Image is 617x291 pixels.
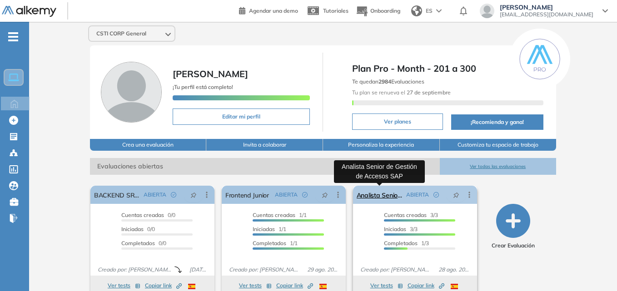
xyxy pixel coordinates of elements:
span: Tu plan se renueva el [352,89,451,96]
button: ¡Recomienda y gana! [451,114,543,130]
button: pushpin [315,187,335,202]
a: BACKEND SR - GLOBOKAS [94,186,140,204]
span: 0/0 [121,240,166,247]
span: check-circle [433,192,439,197]
img: ESP [319,284,327,289]
span: 0/0 [121,226,155,232]
span: Completados [384,240,418,247]
b: 2984 [378,78,391,85]
span: Copiar link [145,281,182,290]
span: Iniciadas [121,226,144,232]
img: world [411,5,422,16]
button: Ver tests [370,280,403,291]
span: pushpin [322,191,328,198]
span: CSTI CORP General [96,30,146,37]
span: Agendar una demo [249,7,298,14]
span: 28 ago. 2025 [435,266,473,274]
button: Crear Evaluación [492,204,535,250]
button: Ver todas las evaluaciones [440,158,557,175]
span: ¡Tu perfil está completo! [173,84,233,90]
button: Editar mi perfil [173,109,310,125]
button: Ver tests [108,280,140,291]
span: Copiar link [276,281,313,290]
span: Completados [121,240,155,247]
span: 3/3 [384,212,438,218]
button: pushpin [446,187,466,202]
span: Creado por: [PERSON_NAME] [225,266,304,274]
a: Agendar una demo [239,5,298,15]
span: [DATE] [186,266,210,274]
span: Iniciadas [384,226,406,232]
span: ABIERTA [406,191,429,199]
span: 1/1 [253,212,307,218]
span: 1/1 [253,240,298,247]
span: Creado por: [PERSON_NAME] [357,266,435,274]
span: 29 ago. 2025 [304,266,342,274]
img: ESP [451,284,458,289]
span: 3/3 [384,226,418,232]
a: Frontend Junior [225,186,269,204]
span: Te quedan Evaluaciones [352,78,424,85]
span: Tutoriales [323,7,348,14]
span: Cuentas creadas [384,212,427,218]
span: pushpin [190,191,197,198]
span: Completados [253,240,286,247]
b: 27 de septiembre [405,89,451,96]
span: ABIERTA [275,191,298,199]
button: Onboarding [356,1,400,21]
span: Evaluaciones abiertas [90,158,440,175]
span: 0/0 [121,212,175,218]
span: [PERSON_NAME] [500,4,593,11]
button: Copiar link [276,280,313,291]
img: Logo [2,6,56,17]
img: arrow [436,9,442,13]
span: ES [426,7,433,15]
span: Crear Evaluación [492,242,535,250]
img: ESP [188,284,195,289]
span: [PERSON_NAME] [173,68,248,79]
button: Invita a colaborar [206,139,323,151]
span: Plan Pro - Month - 201 a 300 [352,62,543,75]
span: 1/1 [253,226,286,232]
span: [EMAIL_ADDRESS][DOMAIN_NAME] [500,11,593,18]
button: Ver tests [239,280,272,291]
span: Copiar link [408,281,444,290]
img: Foto de perfil [101,62,162,123]
i: - [8,36,18,38]
span: Creado por: [PERSON_NAME] [94,266,174,274]
button: Ver planes [352,113,443,130]
button: pushpin [184,187,204,202]
button: Customiza tu espacio de trabajo [440,139,557,151]
a: Analista Senior de Gestión de Accesos SAP [357,186,403,204]
button: Personaliza la experiencia [323,139,440,151]
span: Iniciadas [253,226,275,232]
span: pushpin [453,191,459,198]
span: Cuentas creadas [253,212,295,218]
div: Analista Senior de Gestión de Accesos SAP [334,160,425,183]
span: ABIERTA [144,191,166,199]
span: 1/3 [384,240,429,247]
button: Copiar link [408,280,444,291]
span: Cuentas creadas [121,212,164,218]
button: Copiar link [145,280,182,291]
span: Onboarding [370,7,400,14]
span: check-circle [171,192,176,197]
button: Crea una evaluación [90,139,207,151]
span: check-circle [302,192,308,197]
